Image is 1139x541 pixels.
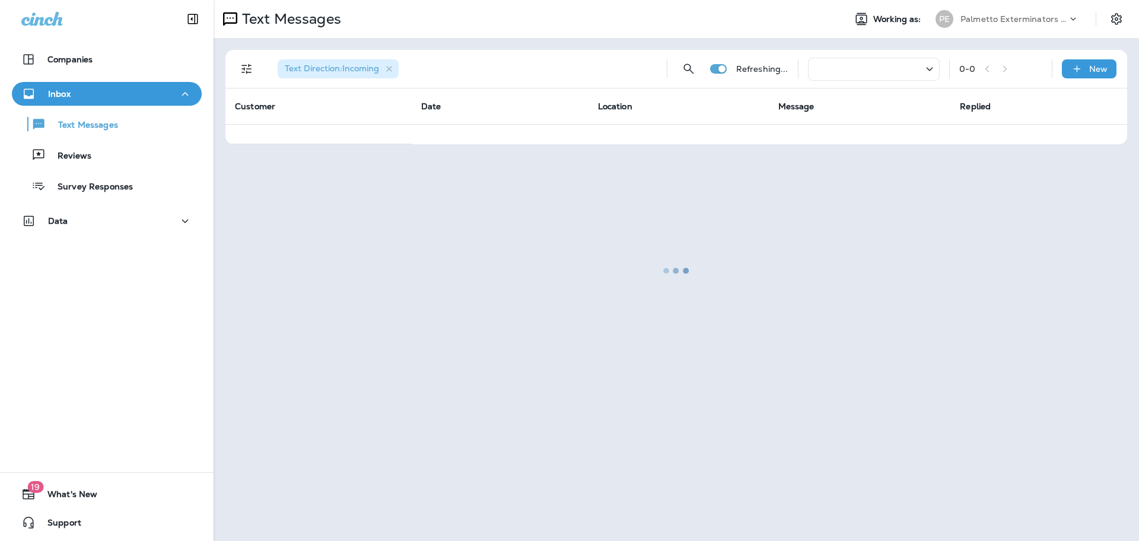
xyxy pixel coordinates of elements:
[12,482,202,506] button: 19What's New
[48,89,71,99] p: Inbox
[12,48,202,71] button: Companies
[12,511,202,534] button: Support
[47,55,93,64] p: Companies
[36,489,97,504] span: What's New
[46,120,118,131] p: Text Messages
[12,112,202,137] button: Text Messages
[48,216,68,226] p: Data
[27,481,43,493] span: 19
[12,143,202,167] button: Reviews
[12,82,202,106] button: Inbox
[36,518,81,532] span: Support
[46,182,133,193] p: Survey Responses
[46,151,91,162] p: Reviews
[1089,64,1108,74] p: New
[12,209,202,233] button: Data
[176,7,209,31] button: Collapse Sidebar
[12,173,202,198] button: Survey Responses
